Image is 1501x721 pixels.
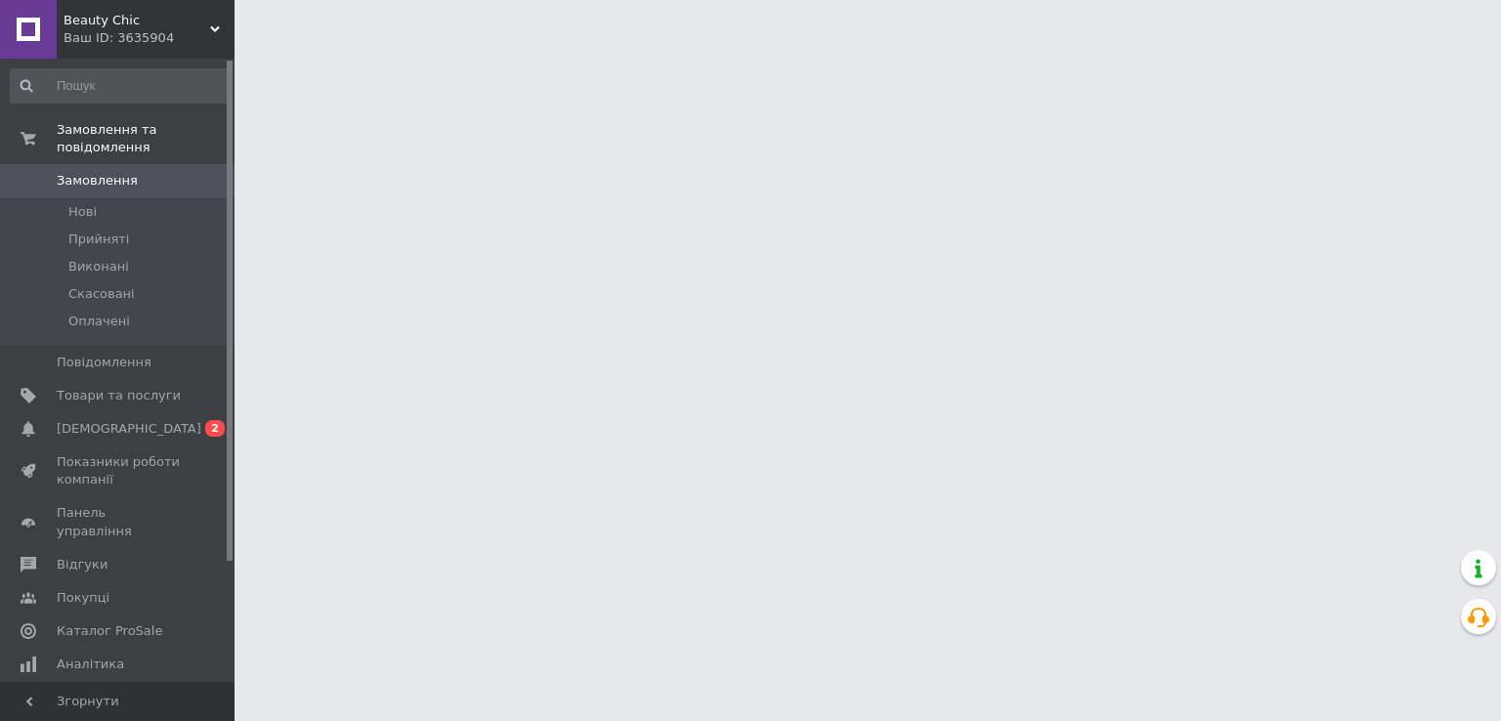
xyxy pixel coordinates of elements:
span: Замовлення [57,172,138,190]
span: Оплачені [68,313,130,330]
span: Виконані [68,258,129,276]
input: Пошук [10,68,231,104]
span: 2 [205,420,225,437]
span: [DEMOGRAPHIC_DATA] [57,420,201,438]
span: Beauty Chic [64,12,210,29]
span: Аналітика [57,656,124,673]
span: Повідомлення [57,354,151,371]
span: Прийняті [68,231,129,248]
span: Скасовані [68,285,135,303]
span: Замовлення та повідомлення [57,121,235,156]
span: Показники роботи компанії [57,453,181,488]
span: Каталог ProSale [57,622,162,640]
span: Товари та послуги [57,387,181,404]
div: Ваш ID: 3635904 [64,29,235,47]
span: Нові [68,203,97,221]
span: Покупці [57,589,109,607]
span: Панель управління [57,504,181,539]
span: Відгуки [57,556,107,573]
